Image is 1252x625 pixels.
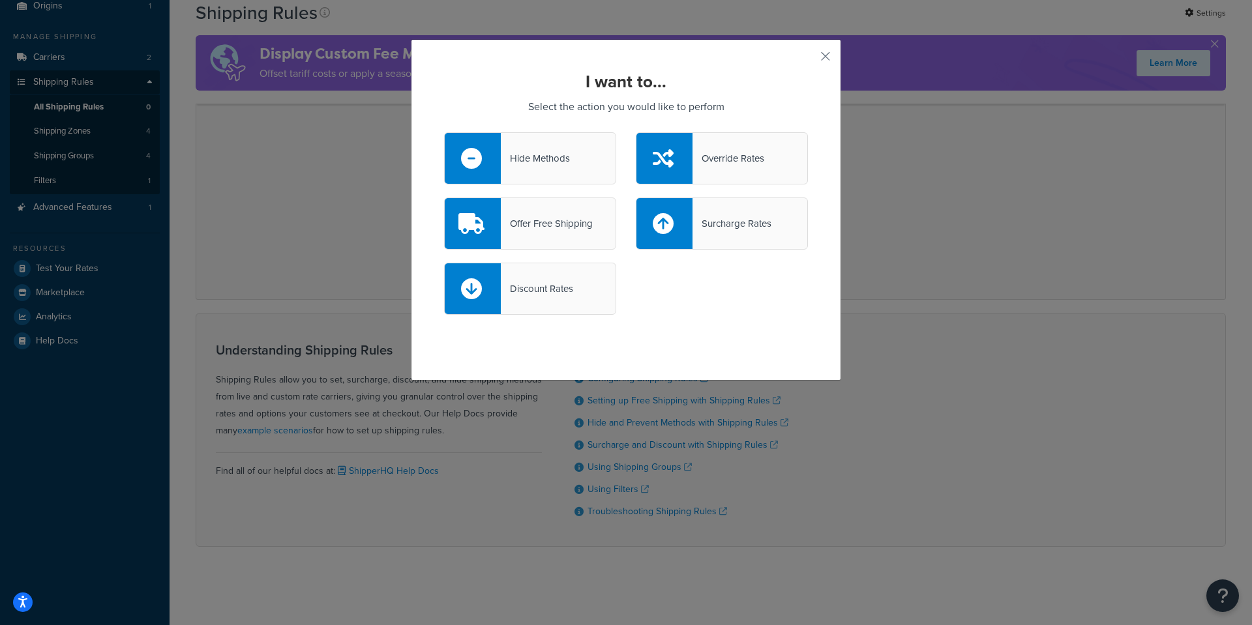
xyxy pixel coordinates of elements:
[586,69,666,94] strong: I want to...
[501,280,573,298] div: Discount Rates
[444,98,808,116] p: Select the action you would like to perform
[693,214,771,233] div: Surcharge Rates
[693,149,764,167] div: Override Rates
[501,214,593,233] div: Offer Free Shipping
[501,149,570,167] div: Hide Methods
